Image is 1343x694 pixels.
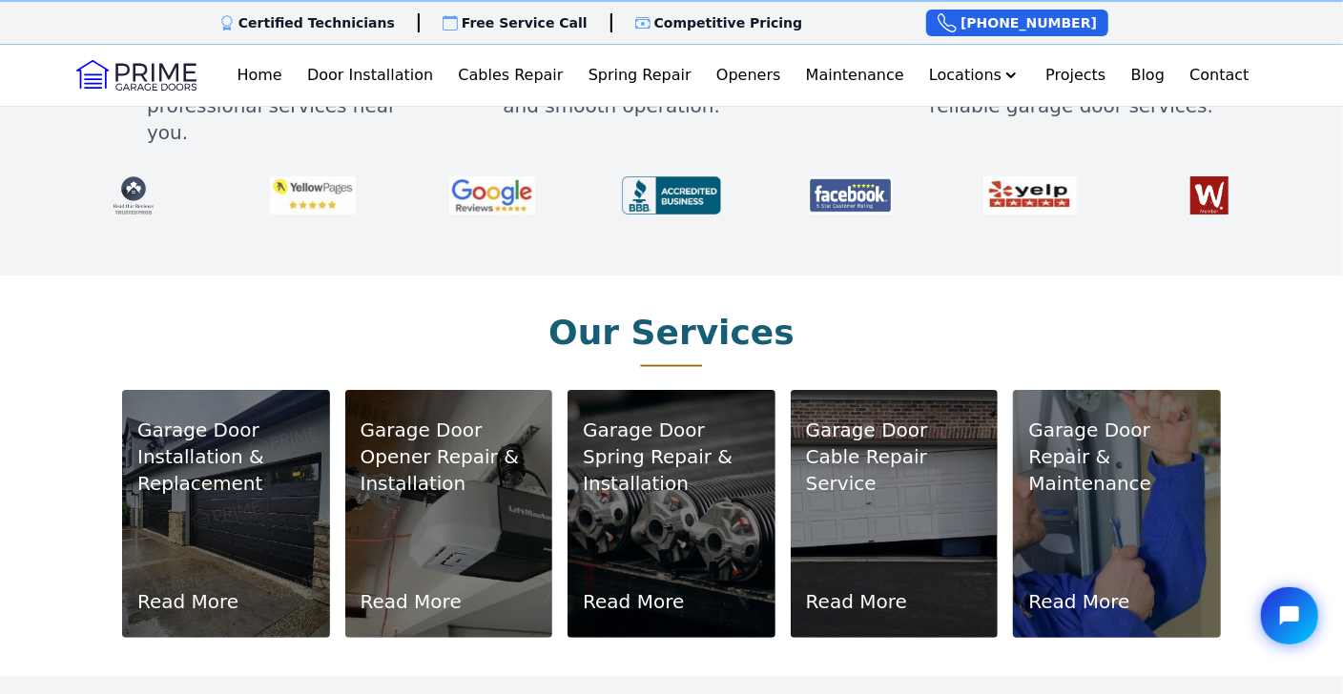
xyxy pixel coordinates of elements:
a: Find me on WhatsYourHours.com [1152,169,1267,222]
p: Cable Repair Service [806,443,983,497]
p: Garage Door [583,417,760,443]
a: Garage Door Opener Repair & Installation [361,417,538,497]
img: BBB-review [614,169,729,222]
p: Opener Repair & Installation [361,443,538,497]
img: Garage door opener repair service [345,390,553,638]
p: Garage Door [361,417,538,443]
a: Read More [137,588,238,615]
a: Cables Repair [450,56,570,94]
img: garage door installation company calgary [122,390,330,638]
a: Read More [1028,588,1129,615]
p: Competitive Pricing [654,13,803,32]
img: wyh-member-badge.jpg [1152,169,1267,222]
a: Read More [806,588,907,615]
p: Garage Door [1028,417,1206,443]
img: TrustedPros [76,169,191,222]
p: Installation & Replacement [137,443,315,497]
a: Openers [709,56,789,94]
img: yelp-review [973,169,1087,222]
img: Best garage door cable repair services [791,390,999,638]
img: yellow-page-review [256,169,370,222]
a: Blog [1124,56,1172,94]
a: Contact [1182,56,1256,94]
a: Garage Door Spring Repair & Installation [583,417,760,497]
a: Spring Repair [581,56,699,94]
p: Certified Technicians [238,13,395,32]
img: Garage door spring repair [568,390,775,638]
a: Door Installation [300,56,441,94]
iframe: Tidio Chat [1083,571,1334,661]
p: Repair & Maintenance [1028,443,1206,497]
p: Garage Door [806,417,983,443]
p: Free Service Call [462,13,588,32]
img: Logo [76,60,196,91]
button: Locations [921,56,1028,94]
a: Garage Door Installation & Replacement [137,417,315,497]
img: google-review [435,169,549,222]
a: Read More [361,588,462,615]
a: Home [229,56,289,94]
a: Garage Door Cable Repair Service [806,417,983,497]
a: Projects [1038,56,1113,94]
p: Spring Repair & Installation [583,443,760,497]
a: Maintenance [798,56,912,94]
a: Read More [583,588,684,615]
h2: Our Services [548,314,795,352]
img: FB-review [794,169,908,222]
a: Garage Door Repair & Maintenance [1028,417,1206,497]
p: Garage Door [137,417,315,443]
a: [PHONE_NUMBER] [926,10,1108,36]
